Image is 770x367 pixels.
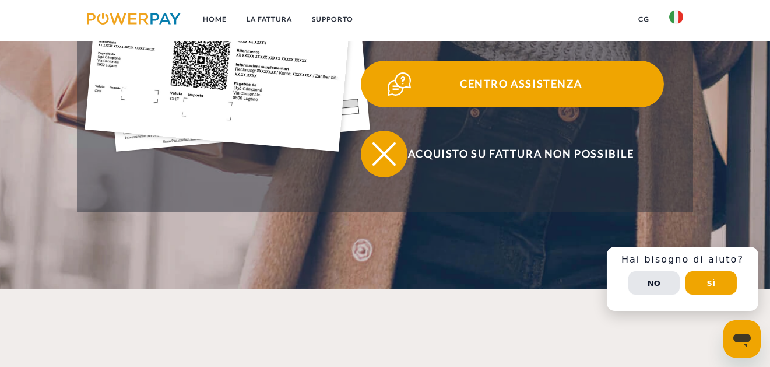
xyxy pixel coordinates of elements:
span: Acquisto su fattura non possibile [378,131,663,177]
img: it [669,10,683,24]
button: Centro assistenza [361,61,664,107]
img: qb_close.svg [370,139,399,169]
a: Supporto [302,9,363,30]
div: Schnellhilfe [607,247,758,311]
button: Acquisto su fattura non possibile [361,131,664,177]
img: logo-powerpay.svg [87,13,181,25]
a: Home [193,9,237,30]
iframe: Pulsante per aprire la finestra di messaggistica [723,320,761,358]
button: Sì [685,271,737,295]
h3: Hai bisogno di aiuto? [614,254,751,265]
a: LA FATTURA [237,9,302,30]
button: No [628,271,680,295]
a: CG [628,9,659,30]
span: Centro assistenza [378,61,663,107]
img: qb_help.svg [385,69,414,99]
